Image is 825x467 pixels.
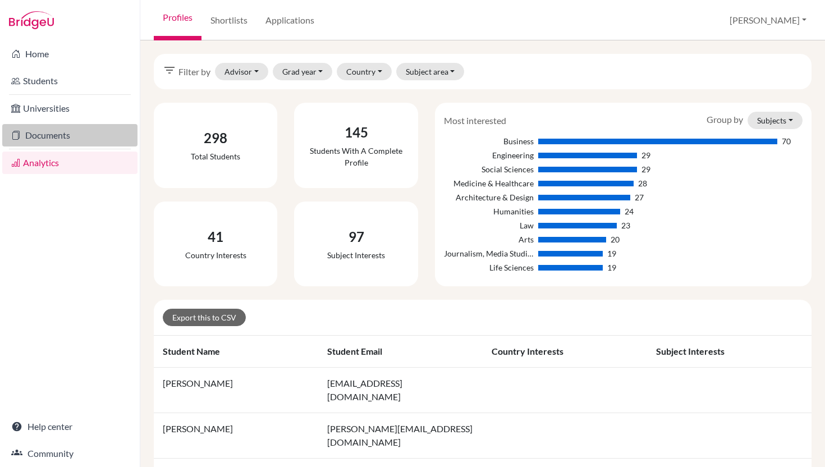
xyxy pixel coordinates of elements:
button: Subject area [396,63,465,80]
a: Community [2,442,137,465]
th: Student name [154,336,318,368]
div: Business [444,135,534,147]
a: Export this to CSV [163,309,246,326]
div: Social Sciences [444,163,534,175]
div: 145 [303,122,409,143]
div: 24 [625,205,634,217]
button: Subjects [748,112,803,129]
button: [PERSON_NAME] [725,10,812,31]
div: 23 [621,219,630,231]
div: Medicine & Healthcare [444,177,534,189]
td: [PERSON_NAME] [154,413,318,459]
div: Group by [698,112,811,129]
a: Analytics [2,152,137,174]
div: 29 [641,163,650,175]
div: 19 [607,262,616,273]
div: Law [444,219,534,231]
div: Students with a complete profile [303,145,409,168]
div: 28 [638,177,647,189]
button: Grad year [273,63,333,80]
div: 19 [607,248,616,259]
div: 41 [185,227,246,247]
a: Home [2,43,137,65]
td: [PERSON_NAME] [154,368,318,413]
div: Subject interests [327,249,385,261]
a: Documents [2,124,137,146]
th: Student email [318,336,483,368]
div: 298 [191,128,240,148]
td: [PERSON_NAME][EMAIL_ADDRESS][DOMAIN_NAME] [318,413,483,459]
td: [EMAIL_ADDRESS][DOMAIN_NAME] [318,368,483,413]
div: Humanities [444,205,534,217]
a: Universities [2,97,137,120]
div: 27 [635,191,644,203]
div: Total students [191,150,240,162]
i: filter_list [163,63,176,77]
div: 20 [611,233,620,245]
div: Country interests [185,249,246,261]
div: Journalism, Media Studies & Communication [444,248,534,259]
a: Help center [2,415,137,438]
span: Filter by [178,65,210,79]
button: Advisor [215,63,268,80]
div: 97 [327,227,385,247]
img: Bridge-U [9,11,54,29]
div: Arts [444,233,534,245]
a: Students [2,70,137,92]
th: Subject interests [647,336,812,368]
div: 70 [782,135,791,147]
th: Country interests [483,336,647,368]
div: Architecture & Design [444,191,534,203]
div: 29 [641,149,650,161]
div: Life Sciences [444,262,534,273]
button: Country [337,63,392,80]
div: Engineering [444,149,534,161]
div: Most interested [436,114,515,127]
